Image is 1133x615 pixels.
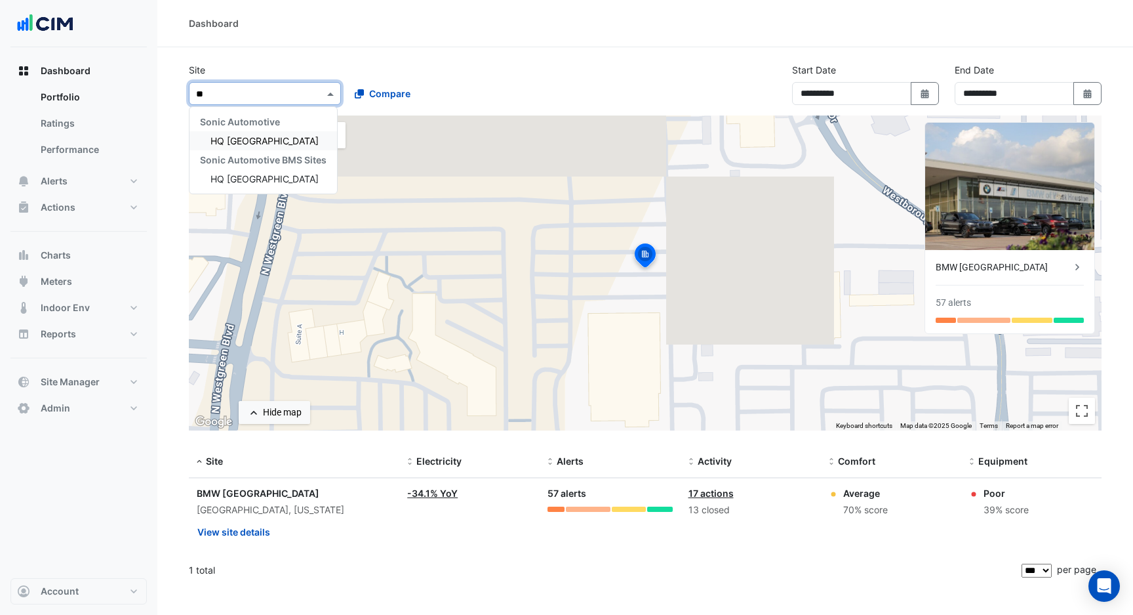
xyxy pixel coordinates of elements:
[200,116,280,127] span: Sonic Automotive
[369,87,410,100] span: Compare
[16,11,75,37] img: Company Logo
[792,63,836,77] label: Start Date
[10,395,147,421] button: Admin
[838,456,875,467] span: Comfort
[407,488,458,499] a: -34.1% YoY
[10,578,147,604] button: Account
[41,275,72,288] span: Meters
[980,422,998,429] a: Terms
[41,201,75,214] span: Actions
[1057,564,1096,575] span: per page
[41,328,76,341] span: Reports
[17,201,30,214] app-icon: Actions
[200,154,327,165] span: Sonic Automotive BMS Sites
[17,275,30,288] app-icon: Meters
[41,249,71,262] span: Charts
[843,486,888,500] div: Average
[17,402,30,415] app-icon: Admin
[17,175,30,188] app-icon: Alerts
[557,456,584,467] span: Alerts
[547,486,672,501] div: 57 alerts
[978,456,1027,467] span: Equipment
[10,194,147,221] button: Actions
[189,63,205,77] label: Site
[17,64,30,77] app-icon: Dashboard
[197,520,271,543] button: View site details
[955,63,994,77] label: End Date
[30,137,147,163] a: Performance
[41,301,90,314] span: Indoor Env
[30,84,147,110] a: Portfolio
[41,375,100,389] span: Site Manager
[263,406,302,419] div: Hide map
[17,328,30,341] app-icon: Reports
[925,123,1094,250] img: BMW West Houston
[936,296,971,310] div: 57 alerts
[239,401,310,424] button: Hide map
[10,268,147,295] button: Meters
[10,58,147,84] button: Dashboard
[1082,88,1094,99] fa-icon: Select Date
[210,173,319,184] span: HQ [GEOGRAPHIC_DATA]
[10,242,147,268] button: Charts
[210,135,319,146] span: HQ [GEOGRAPHIC_DATA]
[41,64,90,77] span: Dashboard
[192,414,235,431] img: Google
[984,486,1029,500] div: Poor
[900,422,972,429] span: Map data ©2025 Google
[206,456,223,467] span: Site
[10,168,147,194] button: Alerts
[698,456,732,467] span: Activity
[346,82,419,105] button: Compare
[416,456,462,467] span: Electricity
[197,503,391,518] div: [GEOGRAPHIC_DATA], [US_STATE]
[197,486,391,500] div: BMW [GEOGRAPHIC_DATA]
[10,321,147,347] button: Reports
[30,110,147,137] a: Ratings
[192,414,235,431] a: Open this area in Google Maps (opens a new window)
[189,106,338,194] ng-dropdown-panel: Options list
[10,369,147,395] button: Site Manager
[843,503,888,518] div: 70% score
[17,301,30,314] app-icon: Indoor Env
[688,488,734,499] a: 17 actions
[836,421,892,431] button: Keyboard shortcuts
[1006,422,1058,429] a: Report a map error
[189,16,239,30] div: Dashboard
[41,175,68,188] span: Alerts
[17,375,30,389] app-icon: Site Manager
[688,503,813,518] div: 13 closed
[1069,398,1095,424] button: Toggle fullscreen view
[41,585,79,598] span: Account
[17,249,30,262] app-icon: Charts
[984,503,1029,518] div: 39% score
[10,84,147,168] div: Dashboard
[41,402,70,415] span: Admin
[919,88,931,99] fa-icon: Select Date
[631,242,660,273] img: site-pin-selected.svg
[10,295,147,321] button: Indoor Env
[936,261,1071,274] div: BMW [GEOGRAPHIC_DATA]
[1088,570,1120,602] div: Open Intercom Messenger
[189,554,1019,587] div: 1 total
